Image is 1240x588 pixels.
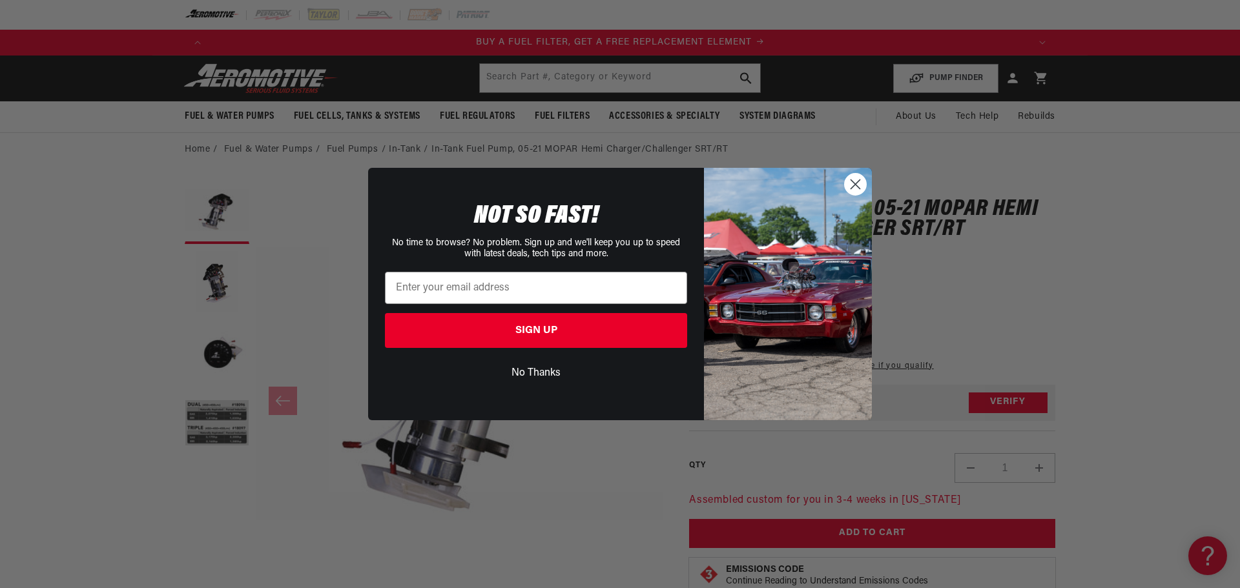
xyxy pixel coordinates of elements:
img: 85cdd541-2605-488b-b08c-a5ee7b438a35.jpeg [704,168,872,420]
button: No Thanks [385,361,687,385]
button: Close dialog [844,173,867,196]
span: NOT SO FAST! [474,203,599,229]
input: Enter your email address [385,272,687,304]
span: No time to browse? No problem. Sign up and we'll keep you up to speed with latest deals, tech tip... [392,238,680,259]
button: SIGN UP [385,313,687,348]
